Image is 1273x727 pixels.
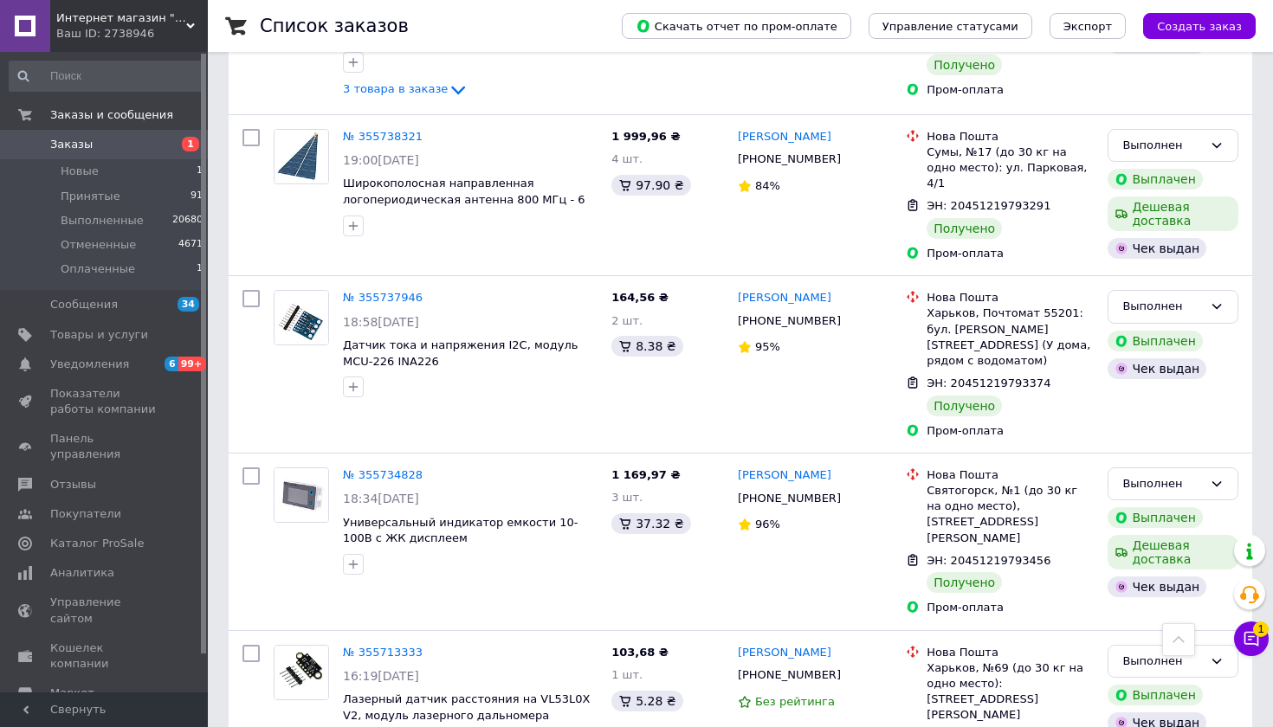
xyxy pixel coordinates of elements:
[197,261,203,277] span: 1
[738,467,831,484] a: [PERSON_NAME]
[927,246,1094,261] div: Пром-оплата
[734,310,844,332] div: [PHONE_NUMBER]
[50,640,160,672] span: Кошелек компании
[927,376,1050,389] span: ЭН: 20451219793374
[343,82,468,95] a: 3 товара в заказе
[61,213,144,228] span: Выполненные
[50,386,160,417] span: Показатели работы компании
[275,291,328,344] img: Фото товару
[343,82,448,95] span: 3 товара в заказе
[1108,685,1202,705] div: Выплачен
[343,338,578,368] a: Датчик тока и напряжения I2C, модуль MCU-226 INA226
[343,492,419,505] span: 18:34[DATE]
[343,516,578,545] a: Универсальный индикатор емкости 10-100В с ЖК дисплеем
[927,218,1002,239] div: Получено
[275,468,328,522] img: Фото товару
[927,55,1002,75] div: Получено
[9,61,204,92] input: Поиск
[275,130,328,183] img: Фото товару
[869,13,1032,39] button: Управление статусами
[611,175,690,196] div: 97.90 ₴
[927,396,1002,416] div: Получено
[1108,196,1238,231] div: Дешевая доставка
[927,467,1094,483] div: Нова Пошта
[274,645,329,700] a: Фото товару
[343,669,419,683] span: 16:19[DATE]
[734,487,844,510] div: [PHONE_NUMBER]
[50,137,93,152] span: Заказы
[611,130,680,143] span: 1 999,96 ₴
[274,290,329,345] a: Фото товару
[1122,653,1203,671] div: Выполнен
[172,213,203,228] span: 20680
[343,153,419,167] span: 19:00[DATE]
[927,306,1094,369] div: Харьков, Почтомат 55201: бул. [PERSON_NAME][STREET_ADDRESS] (У дома, рядом с водоматом)
[1126,19,1256,32] a: Создать заказ
[274,129,329,184] a: Фото товару
[1157,20,1242,33] span: Создать заказ
[1108,331,1202,351] div: Выплачен
[622,13,851,39] button: Скачать отчет по пром-оплате
[274,467,329,523] a: Фото товару
[260,16,409,36] h1: Список заказов
[50,595,160,626] span: Управление сайтом
[343,291,423,304] a: № 355737946
[343,468,423,481] a: № 355734828
[611,691,682,711] div: 5.28 ₴
[611,468,680,481] span: 1 169,97 ₴
[611,491,643,504] span: 3 шт.
[61,261,135,277] span: Оплаченные
[1122,298,1203,316] div: Выполнен
[927,290,1094,306] div: Нова Пошта
[611,152,643,165] span: 4 шт.
[927,423,1094,439] div: Пром-оплата
[50,107,173,123] span: Заказы и сообщения
[755,340,780,353] span: 95%
[178,357,207,371] span: 99+
[1122,475,1203,493] div: Выполнен
[343,315,419,329] span: 18:58[DATE]
[1108,169,1202,190] div: Выплачен
[1108,507,1202,528] div: Выплачен
[343,646,423,659] a: № 355713333
[738,129,831,145] a: [PERSON_NAME]
[927,554,1050,567] span: ЭН: 20451219793456
[755,695,835,708] span: Без рейтинга
[1122,137,1203,155] div: Выполнен
[61,237,136,253] span: Отмененные
[927,572,1002,593] div: Получено
[1108,358,1206,379] div: Чек выдан
[191,189,203,204] span: 91
[197,164,203,179] span: 1
[734,664,844,686] div: [PHONE_NUMBER]
[1108,238,1206,259] div: Чек выдан
[50,506,121,522] span: Покупатели
[1108,576,1206,597] div: Чек выдан
[1253,621,1269,637] span: 1
[927,199,1050,212] span: ЭН: 20451219793291
[738,290,831,306] a: [PERSON_NAME]
[1234,621,1269,656] button: Чат с покупателем1
[1063,20,1112,33] span: Экспорт
[734,148,844,170] div: [PHONE_NUMBER]
[56,26,208,42] div: Ваш ID: 2738946
[611,314,643,327] span: 2 шт.
[275,646,328,699] img: Фото товару
[165,357,178,371] span: 6
[182,137,199,151] span: 1
[611,668,643,681] span: 1 шт.
[738,645,831,661] a: [PERSON_NAME]
[927,660,1094,724] div: Харьков, №69 (до 30 кг на одно место): [STREET_ADDRESS][PERSON_NAME]
[343,692,590,722] a: Лазерный датчик расстояния на VL53L0X V2, модуль лазерного дальномера
[1108,535,1238,569] div: Дешевая доставка
[927,483,1094,546] div: Святогорск, №1 (до 30 кг на одно место), [STREET_ADDRESS][PERSON_NAME]
[927,145,1094,192] div: Сумы, №17 (до 30 кг на одно место): ул. Парковая, 4/1
[343,177,585,222] a: Широкополосная направленная логопериодическая антенна 800 МГц - 6 ГГц
[611,291,669,304] span: 164,56 ₴
[755,518,780,531] span: 96%
[56,10,186,26] span: Интернет магазин "E-To4Ka"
